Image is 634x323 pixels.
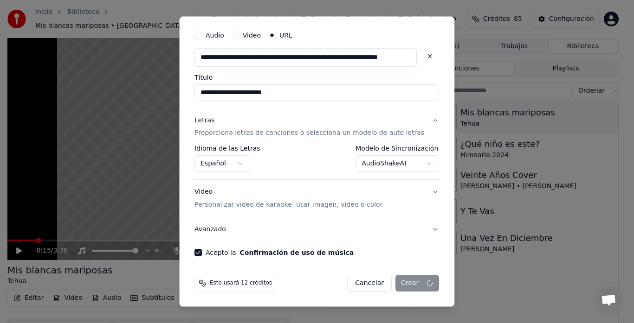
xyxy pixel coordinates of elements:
button: Avanzado [194,218,439,242]
button: VideoPersonalizar video de karaoke: usar imagen, video o color [194,180,439,217]
p: Proporciona letras de canciones o selecciona un modelo de auto letras [194,129,424,138]
label: Modelo de Sincronización [356,146,440,152]
label: URL [279,32,292,38]
button: LetrasProporciona letras de canciones o selecciona un modelo de auto letras [194,108,439,146]
label: Idioma de las Letras [194,146,260,152]
span: Esto usará 12 créditos [210,280,272,287]
label: Título [194,74,439,81]
label: Audio [206,32,224,38]
button: Acepto la [240,250,354,256]
label: Acepto la [206,250,354,256]
div: LetrasProporciona letras de canciones o selecciona un modelo de auto letras [194,146,439,180]
button: Cancelar [348,275,392,292]
div: Letras [194,116,214,125]
p: Personalizar video de karaoke: usar imagen, video o color [194,201,382,210]
label: Video [243,32,261,38]
div: Video [194,188,382,210]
